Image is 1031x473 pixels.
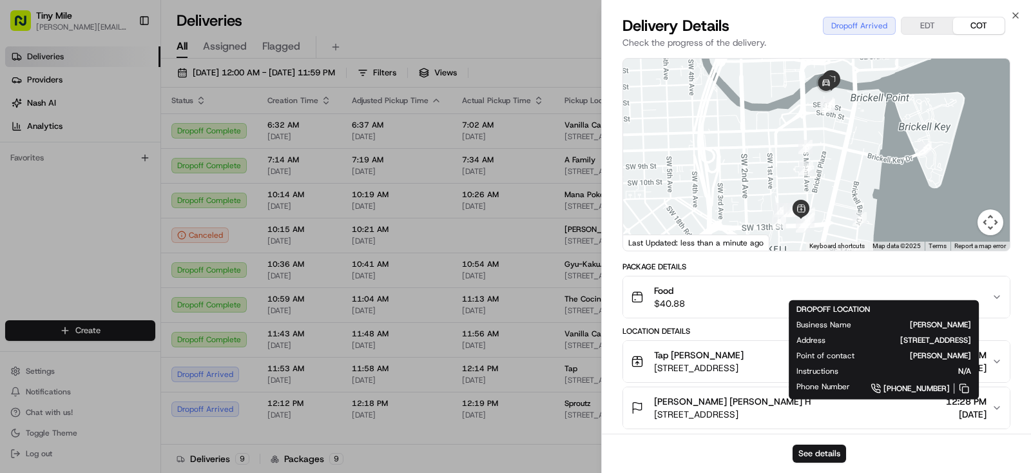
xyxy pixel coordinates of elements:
[34,83,213,97] input: Clear
[626,234,669,251] a: Open this area in Google Maps (opens a new window)
[13,188,23,198] div: 📗
[109,188,119,198] div: 💻
[859,366,971,376] span: N/A
[13,123,36,146] img: 1736555255976-a54dd68f-1ca7-489b-9aae-adbdc363a1c4
[219,127,235,142] button: Start new chat
[800,213,814,227] div: 11
[622,326,1010,336] div: Location Details
[796,381,850,392] span: Phone Number
[8,182,104,205] a: 📗Knowledge Base
[91,218,156,228] a: Powered byPylon
[871,381,971,396] a: [PHONE_NUMBER]
[929,242,947,249] a: Terms
[623,387,1010,429] button: [PERSON_NAME] [PERSON_NAME] H[STREET_ADDRESS]12:28 PM[DATE]
[122,187,207,200] span: API Documentation
[622,15,729,36] span: Delivery Details
[654,362,744,374] span: [STREET_ADDRESS]
[799,161,813,175] div: 12
[654,395,811,408] span: [PERSON_NAME] [PERSON_NAME] H
[918,142,932,156] div: 1
[821,99,835,113] div: 15
[654,408,811,421] span: [STREET_ADDRESS]
[128,218,156,228] span: Pylon
[978,209,1003,235] button: Map camera controls
[44,123,211,136] div: Start new chat
[622,262,1010,272] div: Package Details
[953,17,1005,34] button: COT
[798,140,813,154] div: 13
[772,215,786,229] div: 9
[13,52,235,72] p: Welcome 👋
[44,136,163,146] div: We're available if you need us!
[901,17,953,34] button: EDT
[784,203,798,217] div: 7
[796,304,870,314] span: DROPOFF LOCATION
[654,349,744,362] span: Tap [PERSON_NAME]
[872,242,921,249] span: Map data ©2025
[623,341,1010,382] button: Tap [PERSON_NAME][STREET_ADDRESS]11:58 AM[DATE]
[774,203,788,217] div: 5
[787,203,802,217] div: 8
[13,13,39,39] img: Nash
[26,187,99,200] span: Knowledge Base
[846,335,971,345] span: [STREET_ADDRESS]
[946,395,987,408] span: 12:28 PM
[623,276,1010,318] button: Food$40.88
[809,242,865,251] button: Keyboard shortcuts
[622,36,1010,49] p: Check the progress of the delivery.
[853,212,867,226] div: 2
[654,297,685,310] span: $40.88
[623,235,769,251] div: Last Updated: less than a minute ago
[796,366,838,376] span: Instructions
[872,320,971,330] span: [PERSON_NAME]
[626,234,669,251] img: Google
[946,408,987,421] span: [DATE]
[104,182,212,205] a: 💻API Documentation
[796,320,851,330] span: Business Name
[793,445,846,463] button: See details
[875,351,971,361] span: [PERSON_NAME]
[796,335,825,345] span: Address
[796,218,810,233] div: 10
[796,351,854,361] span: Point of contact
[883,383,950,394] span: [PHONE_NUMBER]
[954,242,1006,249] a: Report a map error
[654,284,685,297] span: Food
